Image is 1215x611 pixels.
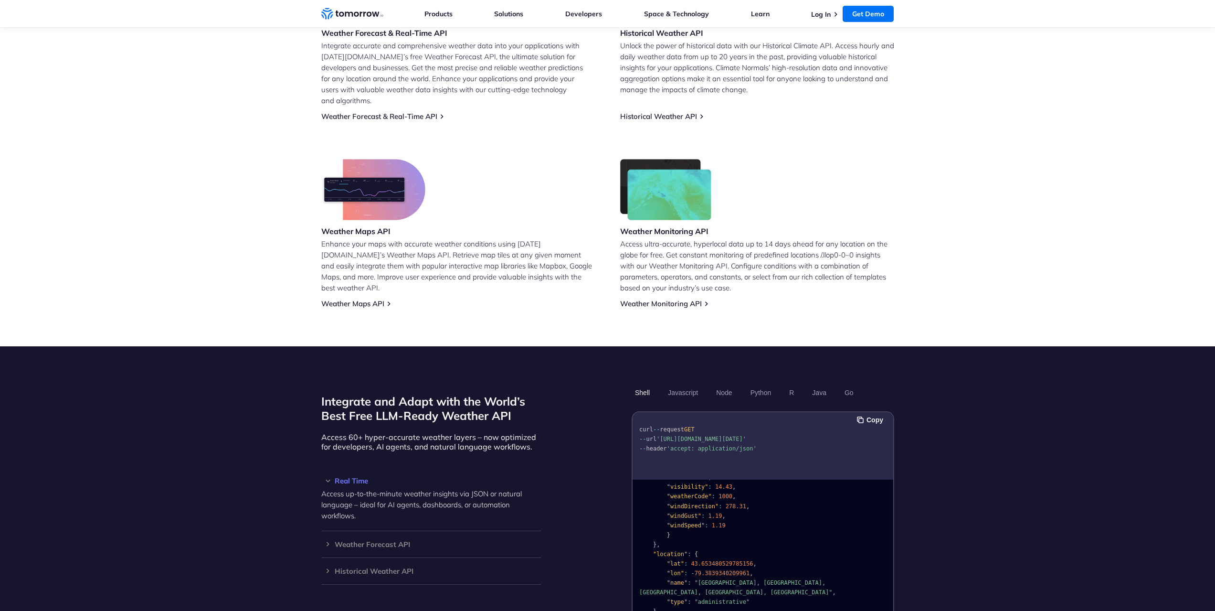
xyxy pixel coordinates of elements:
[653,541,656,548] span: }
[684,560,687,567] span: :
[639,579,833,596] span: "[GEOGRAPHIC_DATA], [GEOGRAPHIC_DATA], [GEOGRAPHIC_DATA], [GEOGRAPHIC_DATA], [GEOGRAPHIC_DATA]"
[751,10,770,18] a: Learn
[646,445,666,452] span: header
[620,28,703,38] h3: Historical Weather API
[684,570,687,577] span: :
[708,483,711,490] span: :
[666,513,701,519] span: "windGust"
[711,522,725,529] span: 1.19
[321,394,541,423] h2: Integrate and Adapt with the World’s Best Free LLM-Ready Weather API
[722,513,725,519] span: ,
[666,532,670,538] span: }
[653,551,687,557] span: "location"
[646,436,656,442] span: url
[705,522,708,529] span: :
[321,477,541,484] h3: Real Time
[656,436,746,442] span: '[URL][DOMAIN_NAME][DATE]'
[321,112,437,121] a: Weather Forecast & Real-Time API
[691,560,753,567] span: 43.653480529785156
[687,551,691,557] span: :
[687,599,691,605] span: :
[843,6,894,22] a: Get Demo
[321,299,384,308] a: Weather Maps API
[321,541,541,548] h3: Weather Forecast API
[841,385,856,401] button: Go
[424,10,453,18] a: Products
[666,503,718,510] span: "windDirection"
[811,10,831,19] a: Log In
[494,10,523,18] a: Solutions
[321,432,541,451] p: Access 60+ hyper-accurate weather layers – now optimized for developers, AI agents, and natural l...
[321,488,541,521] p: Access up-to-the-minute weather insights via JSON or natural language – ideal for AI agents, dash...
[639,445,646,452] span: --
[666,570,684,577] span: "lon"
[809,385,830,401] button: Java
[694,599,750,605] span: "administrative"
[732,483,736,490] span: ,
[321,226,425,236] h3: Weather Maps API
[786,385,797,401] button: R
[725,503,746,510] span: 278.31
[620,40,894,95] p: Unlock the power of historical data with our Historical Climate API. Access hourly and daily weat...
[644,10,709,18] a: Space & Technology
[666,493,711,500] span: "weatherCode"
[750,570,753,577] span: ,
[694,570,750,577] span: 79.3839340209961
[701,513,705,519] span: :
[660,426,684,433] span: request
[687,579,691,586] span: :
[715,483,732,490] span: 14.43
[565,10,602,18] a: Developers
[639,426,653,433] span: curl
[620,226,712,236] h3: Weather Monitoring API
[666,483,708,490] span: "visibility"
[321,568,541,575] h3: Historical Weather API
[694,551,697,557] span: {
[620,299,702,308] a: Weather Monitoring API
[653,426,659,433] span: --
[711,493,715,500] span: :
[666,522,704,529] span: "windSpeed"
[620,238,894,293] p: Access ultra-accurate, hyperlocal data up to 14 days ahead for any location on the globe for free...
[665,385,701,401] button: Javascript
[718,493,732,500] span: 1000
[620,112,697,121] a: Historical Weather API
[708,513,722,519] span: 1.19
[746,503,750,510] span: ,
[321,28,447,38] h3: Weather Forecast & Real-Time API
[713,385,735,401] button: Node
[632,385,653,401] button: Shell
[639,436,646,442] span: --
[718,503,722,510] span: :
[732,493,736,500] span: ,
[321,7,383,21] a: Home link
[832,589,835,596] span: ,
[857,415,886,425] button: Copy
[691,570,694,577] span: -
[321,238,595,293] p: Enhance your maps with accurate weather conditions using [DATE][DOMAIN_NAME]’s Weather Maps API. ...
[666,579,687,586] span: "name"
[666,599,687,605] span: "type"
[753,560,756,567] span: ,
[747,385,774,401] button: Python
[666,445,756,452] span: 'accept: application/json'
[656,541,660,548] span: ,
[321,40,595,106] p: Integrate accurate and comprehensive weather data into your applications with [DATE][DOMAIN_NAME]...
[666,560,684,567] span: "lat"
[684,426,694,433] span: GET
